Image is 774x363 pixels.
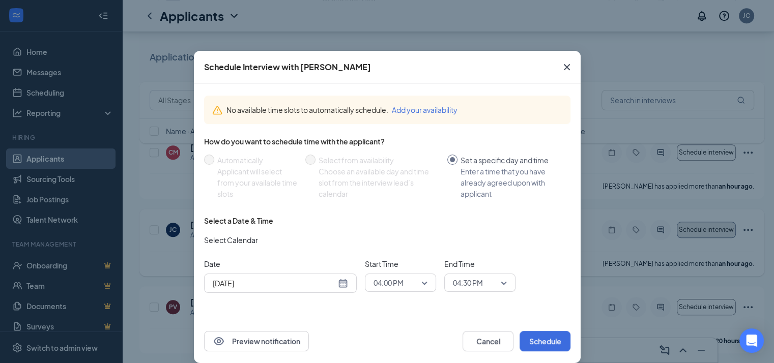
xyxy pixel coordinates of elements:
button: Cancel [463,331,513,351]
span: 04:30 PM [453,275,483,290]
div: No available time slots to automatically schedule. [226,104,562,115]
span: End Time [444,258,515,269]
svg: Warning [212,105,222,115]
div: How do you want to schedule time with the applicant? [204,136,570,146]
div: Schedule Interview with [PERSON_NAME] [204,62,371,73]
div: Choose an available day and time slot from the interview lead’s calendar [319,166,439,199]
span: Select Calendar [204,234,258,246]
input: Sep 15, 2025 [213,278,336,289]
span: Date [204,258,357,269]
button: Schedule [520,331,570,351]
button: EyePreview notification [204,331,309,351]
div: Applicant will select from your available time slots [217,166,297,199]
button: Add your availability [392,104,457,115]
div: Set a specific day and time [461,155,562,166]
div: Enter a time that you have already agreed upon with applicant [461,166,562,199]
span: 04:00 PM [374,275,404,290]
div: Select a Date & Time [204,216,273,226]
div: Automatically [217,155,297,166]
div: Select from availability [319,155,439,166]
button: Close [553,51,581,83]
span: Start Time [365,258,436,269]
svg: Eye [213,335,225,347]
svg: Cross [561,61,573,73]
div: Open Intercom Messenger [739,328,764,353]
